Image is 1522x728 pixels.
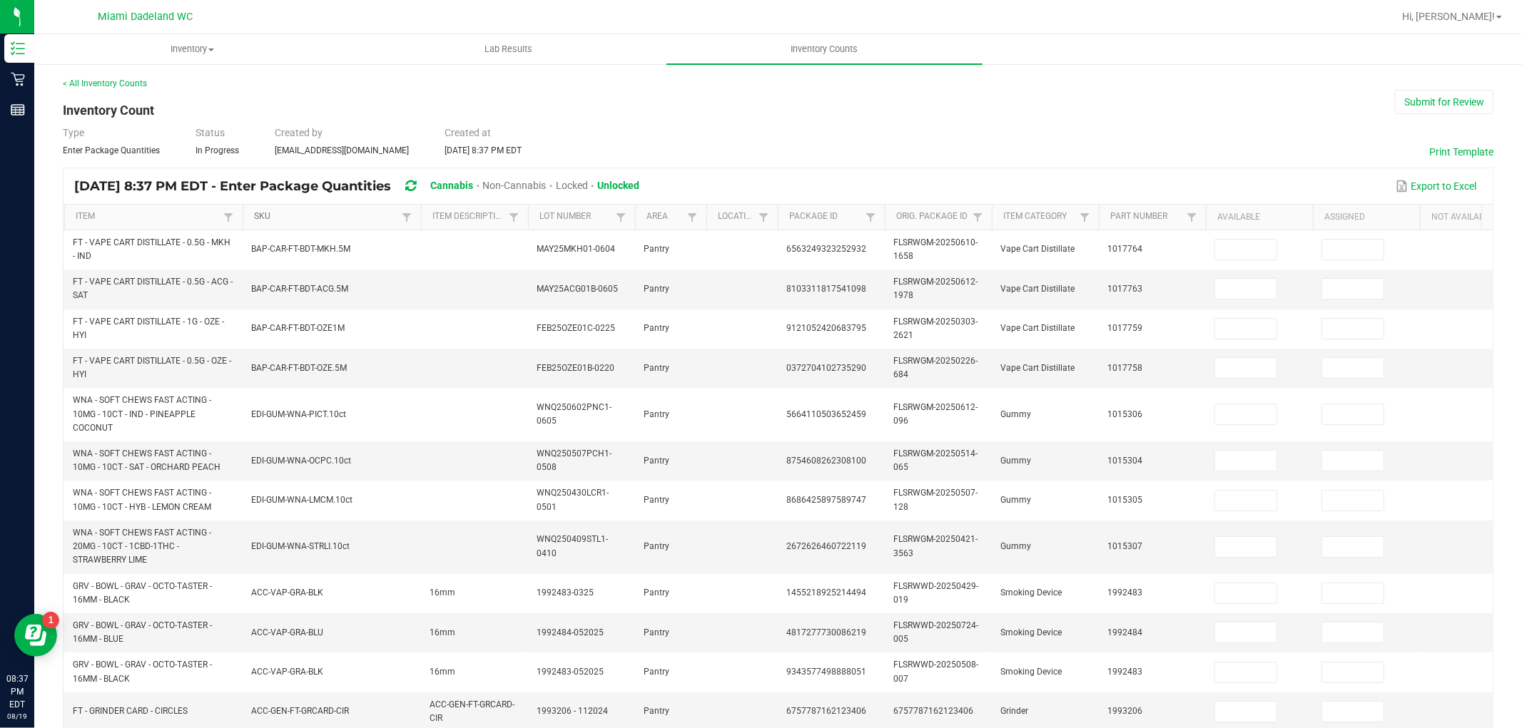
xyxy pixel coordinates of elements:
[1000,588,1062,598] span: Smoking Device
[1107,363,1142,373] span: 1017758
[893,488,978,511] span: FLSRWGM-20250507-128
[73,581,212,605] span: GRV - BOWL - GRAV - OCTO-TASTER - 16MM - BLACK
[862,208,879,226] a: Filter
[76,211,219,222] a: ItemSortable
[1000,284,1075,294] span: Vape Cart Distillate
[1395,90,1493,114] button: Submit for Review
[786,363,866,373] span: 0372704102735290
[275,145,409,155] span: [EMAIL_ADDRESS][DOMAIN_NAME]
[644,541,669,551] span: Pantry
[893,620,978,644] span: FLSRWWD-20250724-005
[893,277,978,300] span: FLSRWGM-20250612-1978
[1000,706,1028,716] span: Grinder
[430,699,514,723] span: ACC-GEN-FT-GRCARD-CIR
[251,495,352,505] span: EDI-GUM-WNA-LMCM.10ct
[34,34,350,64] a: Inventory
[1107,541,1142,551] span: 1015307
[1107,409,1142,419] span: 1015306
[1000,363,1075,373] span: Vape Cart Distillate
[1000,495,1031,505] span: Gummy
[537,244,615,254] span: MAY25MKH01-0604
[539,211,612,222] a: Lot NumberSortable
[430,667,455,677] span: 16mm
[196,145,239,155] span: In Progress
[537,284,618,294] span: MAY25ACG01B-0605
[350,34,666,64] a: Lab Results
[251,667,323,677] span: ACC-VAP-GRA-BLK
[73,488,211,511] span: WNA - SOFT CHEWS FAST ACTING - 10MG - 10CT - HYB - LEMON CREAM
[465,43,552,56] span: Lab Results
[786,244,866,254] span: 6563249323252932
[644,667,669,677] span: Pantry
[73,395,211,432] span: WNA - SOFT CHEWS FAST ACTING - 10MG - 10CT - IND - PINEAPPLE COCONUT
[445,127,491,138] span: Created at
[1000,409,1031,419] span: Gummy
[896,211,968,222] a: Orig. Package IdSortable
[251,284,348,294] span: BAP-CAR-FT-BDT-ACG.5M
[11,72,25,86] inline-svg: Retail
[786,323,866,333] span: 9121052420683795
[893,534,978,558] span: FLSRWGM-20250421-3563
[537,534,608,558] span: WNQ250409STL1-0410
[644,363,669,373] span: Pantry
[893,237,978,261] span: FLSRWGM-20250610-1658
[63,78,147,88] a: < All Inventory Counts
[537,588,594,598] span: 1992483-0325
[537,448,612,472] span: WNQ250507PCH1-0508
[505,208,522,226] a: Filter
[1107,627,1142,637] span: 1992484
[893,356,978,379] span: FLSRWGM-20250226-684
[1107,456,1142,466] span: 1015304
[63,145,160,155] span: Enter Package Quantities
[73,528,211,565] span: WNA - SOFT CHEWS FAST ACTING - 20MG - 10CT - 1CBD-1THC - STRAWBERRY LIME
[537,363,614,373] span: FEB25OZE01B-0220
[789,211,861,222] a: Package IdSortable
[893,317,978,340] span: FLSRWGM-20250303-2621
[1000,667,1062,677] span: Smoking Device
[251,627,323,637] span: ACC-VAP-GRA-BLU
[445,145,522,155] span: [DATE] 8:37 PM EDT
[537,667,604,677] span: 1992483-052025
[196,127,225,138] span: Status
[537,488,609,511] span: WNQ250430LCR1-0501
[646,211,683,222] a: AreaSortable
[251,456,351,466] span: EDI-GUM-WNA-OCPC.10ct
[63,127,84,138] span: Type
[251,706,349,716] span: ACC-GEN-FT-GRCARD-CIR
[786,541,866,551] span: 2672626460722119
[1003,211,1075,222] a: Item CategorySortable
[786,588,866,598] span: 1455218925214494
[98,11,193,23] span: Miami Dadeland WC
[1107,588,1142,598] span: 1992483
[644,244,669,254] span: Pantry
[893,660,978,683] span: FLSRWWD-20250508-007
[11,103,25,117] inline-svg: Reports
[73,706,188,716] span: FT - GRINDER CARD - CIRCLES
[1000,244,1075,254] span: Vape Cart Distillate
[1000,627,1062,637] span: Smoking Device
[275,127,323,138] span: Created by
[786,706,866,716] span: 6757787162123406
[893,402,978,426] span: FLSRWGM-20250612-096
[772,43,878,56] span: Inventory Counts
[786,409,866,419] span: 5664110503652459
[6,672,28,711] p: 08:37 PM EDT
[251,541,350,551] span: EDI-GUM-WNA-STRLI.10ct
[73,356,231,379] span: FT - VAPE CART DISTILLATE - 0.5G - OZE - HYI
[644,456,669,466] span: Pantry
[786,495,866,505] span: 8686425897589747
[73,277,233,300] span: FT - VAPE CART DISTILLATE - 0.5G - ACG - SAT
[1206,205,1313,230] th: Available
[430,627,455,637] span: 16mm
[969,208,986,226] a: Filter
[1429,145,1493,159] button: Print Template
[254,211,397,222] a: SKUSortable
[537,627,604,637] span: 1992484-052025
[63,103,154,118] span: Inventory Count
[1402,11,1495,22] span: Hi, [PERSON_NAME]!
[786,284,866,294] span: 8103311817541098
[1000,323,1075,333] span: Vape Cart Distillate
[612,208,629,226] a: Filter
[251,588,323,598] span: ACC-VAP-GRA-BLK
